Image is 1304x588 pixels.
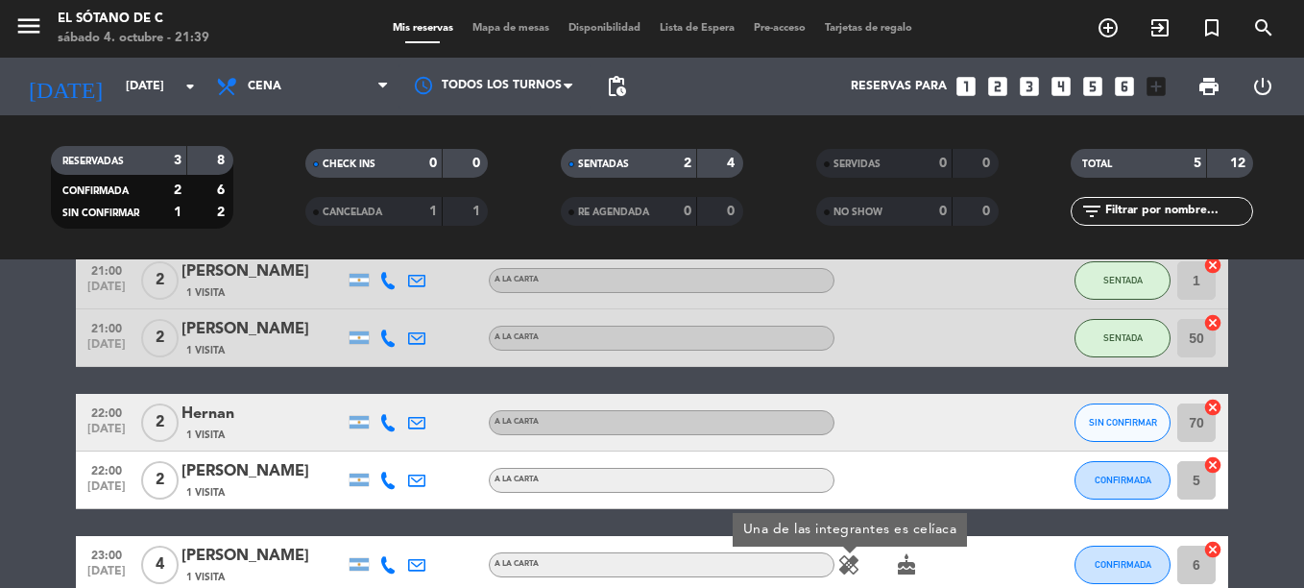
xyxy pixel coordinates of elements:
[58,29,209,48] div: sábado 4. octubre - 21:39
[727,157,738,170] strong: 4
[383,23,463,34] span: Mis reservas
[217,206,229,219] strong: 2
[83,543,131,565] span: 23:00
[62,208,139,218] span: SIN CONFIRMAR
[472,157,484,170] strong: 0
[1095,559,1151,570] span: CONFIRMADA
[1203,398,1222,417] i: cancel
[429,205,437,218] strong: 1
[985,74,1010,99] i: looks_two
[179,75,202,98] i: arrow_drop_down
[14,12,43,40] i: menu
[1203,540,1222,559] i: cancel
[1075,319,1171,357] button: SENTADA
[1148,16,1171,39] i: exit_to_app
[248,80,281,93] span: Cena
[83,423,131,445] span: [DATE]
[578,208,649,217] span: RE AGENDADA
[83,480,131,502] span: [DATE]
[141,404,179,442] span: 2
[1144,74,1169,99] i: add_box
[463,23,559,34] span: Mapa de mesas
[186,343,225,358] span: 1 Visita
[14,65,116,108] i: [DATE]
[1075,261,1171,300] button: SENTADA
[495,476,539,483] span: A LA CARTA
[1080,200,1103,223] i: filter_list
[1049,74,1074,99] i: looks_4
[1230,157,1249,170] strong: 12
[217,184,229,197] strong: 6
[982,205,994,218] strong: 0
[815,23,922,34] span: Tarjetas de regalo
[181,259,345,284] div: [PERSON_NAME]
[559,23,650,34] span: Disponibilidad
[83,458,131,480] span: 22:00
[174,154,181,167] strong: 3
[684,157,691,170] strong: 2
[1089,417,1157,428] span: SIN CONFIRMAR
[939,205,947,218] strong: 0
[14,12,43,47] button: menu
[181,459,345,484] div: [PERSON_NAME]
[141,461,179,500] span: 2
[83,281,131,303] span: [DATE]
[62,157,124,166] span: RESERVADAS
[141,261,179,300] span: 2
[684,205,691,218] strong: 0
[83,401,131,423] span: 22:00
[1200,16,1223,39] i: turned_in_not
[1112,74,1137,99] i: looks_6
[578,159,629,169] span: SENTADAS
[1082,159,1112,169] span: TOTAL
[429,157,437,170] strong: 0
[1203,256,1222,275] i: cancel
[1075,404,1171,442] button: SIN CONFIRMAR
[472,205,484,218] strong: 1
[954,74,978,99] i: looks_one
[495,333,539,341] span: A LA CARTA
[895,553,918,576] i: cake
[733,513,967,547] div: Una de las integrantes es celíaca
[727,205,738,218] strong: 0
[1080,74,1105,99] i: looks_5
[1103,332,1143,343] span: SENTADA
[181,544,345,569] div: [PERSON_NAME]
[650,23,744,34] span: Lista de Espera
[1095,475,1151,485] span: CONFIRMADA
[1075,461,1171,500] button: CONFIRMADA
[1236,58,1290,115] div: LOG OUT
[1097,16,1120,39] i: add_circle_outline
[323,159,375,169] span: CHECK INS
[181,317,345,342] div: [PERSON_NAME]
[186,428,225,443] span: 1 Visita
[83,565,131,587] span: [DATE]
[181,402,345,427] div: Hernan
[174,206,181,219] strong: 1
[186,570,225,585] span: 1 Visita
[939,157,947,170] strong: 0
[1203,313,1222,332] i: cancel
[495,418,539,426] span: A LA CARTA
[1252,16,1275,39] i: search
[833,208,882,217] span: NO SHOW
[744,23,815,34] span: Pre-acceso
[495,276,539,283] span: A LA CARTA
[982,157,994,170] strong: 0
[833,159,881,169] span: SERVIDAS
[141,319,179,357] span: 2
[495,560,539,568] span: A LA CARTA
[83,316,131,338] span: 21:00
[1203,455,1222,475] i: cancel
[837,553,860,576] i: healing
[83,258,131,281] span: 21:00
[1194,157,1201,170] strong: 5
[83,338,131,360] span: [DATE]
[323,208,382,217] span: CANCELADA
[62,186,129,196] span: CONFIRMADA
[217,154,229,167] strong: 8
[1017,74,1042,99] i: looks_3
[1197,75,1220,98] span: print
[1075,546,1171,584] button: CONFIRMADA
[58,10,209,29] div: El Sótano de C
